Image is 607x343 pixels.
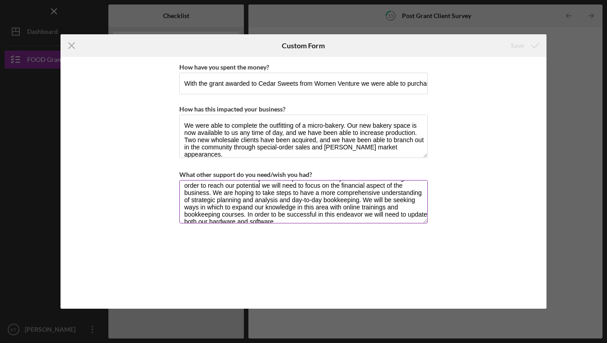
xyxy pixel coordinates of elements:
[179,105,285,113] label: How has this impacted your business?
[502,37,546,55] button: Save
[179,171,312,178] label: What other support do you need/wish you had?
[179,115,428,158] textarea: We were able to complete the outfitting of a micro-bakery. Our new bakery space is now available ...
[282,42,325,50] h6: Custom Form
[179,180,428,223] textarea: We are so thankful for this grant. We have been able to set up an ideal physical space that enabl...
[179,63,269,71] label: How have you spent the money?
[511,37,524,55] div: Save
